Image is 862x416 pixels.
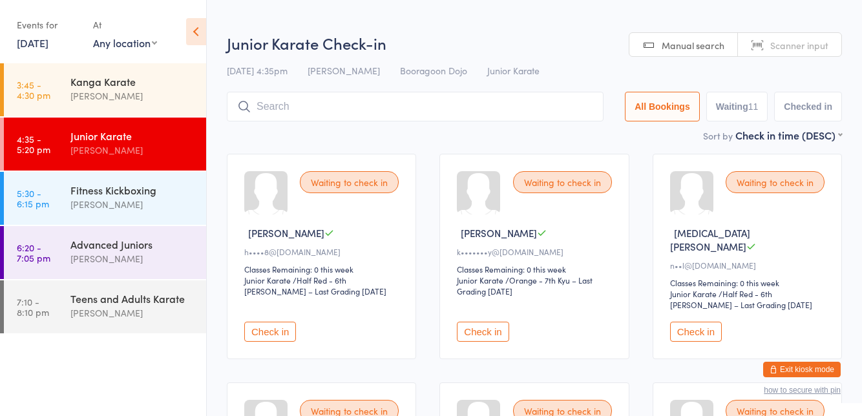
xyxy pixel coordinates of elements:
[70,251,195,266] div: [PERSON_NAME]
[17,36,48,50] a: [DATE]
[70,183,195,197] div: Fitness Kickboxing
[244,322,296,342] button: Check in
[70,129,195,143] div: Junior Karate
[17,79,50,100] time: 3:45 - 4:30 pm
[770,39,828,52] span: Scanner input
[244,275,386,296] span: / Half Red - 6th [PERSON_NAME] – Last Grading [DATE]
[70,143,195,158] div: [PERSON_NAME]
[70,291,195,306] div: Teens and Adults Karate
[227,64,288,77] span: [DATE] 4:35pm
[457,275,503,286] div: Junior Karate
[70,74,195,88] div: Kanga Karate
[748,101,759,112] div: 11
[670,322,722,342] button: Check in
[17,296,49,317] time: 7:10 - 8:10 pm
[703,129,733,142] label: Sort by
[670,226,750,253] span: [MEDICAL_DATA][PERSON_NAME]
[17,134,50,154] time: 4:35 - 5:20 pm
[670,288,717,299] div: Junior Karate
[244,275,291,286] div: Junior Karate
[300,171,399,193] div: Waiting to check in
[227,92,604,121] input: Search
[4,63,206,116] a: 3:45 -4:30 pmKanga Karate[PERSON_NAME]
[17,14,80,36] div: Events for
[487,64,540,77] span: Junior Karate
[70,88,195,103] div: [PERSON_NAME]
[457,264,615,275] div: Classes Remaining: 0 this week
[457,322,509,342] button: Check in
[726,171,825,193] div: Waiting to check in
[244,264,403,275] div: Classes Remaining: 0 this week
[93,14,157,36] div: At
[625,92,700,121] button: All Bookings
[662,39,724,52] span: Manual search
[4,172,206,225] a: 5:30 -6:15 pmFitness Kickboxing[PERSON_NAME]
[670,260,828,271] div: n••l@[DOMAIN_NAME]
[4,118,206,171] a: 4:35 -5:20 pmJunior Karate[PERSON_NAME]
[670,277,828,288] div: Classes Remaining: 0 this week
[70,197,195,212] div: [PERSON_NAME]
[735,128,842,142] div: Check in time (DESC)
[457,275,593,296] span: / Orange - 7th Kyu – Last Grading [DATE]
[4,280,206,333] a: 7:10 -8:10 pmTeens and Adults Karate[PERSON_NAME]
[70,237,195,251] div: Advanced Juniors
[706,92,768,121] button: Waiting11
[670,288,812,310] span: / Half Red - 6th [PERSON_NAME] – Last Grading [DATE]
[93,36,157,50] div: Any location
[17,242,50,263] time: 6:20 - 7:05 pm
[308,64,380,77] span: [PERSON_NAME]
[70,306,195,320] div: [PERSON_NAME]
[461,226,537,240] span: [PERSON_NAME]
[227,32,842,54] h2: Junior Karate Check-in
[457,246,615,257] div: k•••••••y@[DOMAIN_NAME]
[17,188,49,209] time: 5:30 - 6:15 pm
[248,226,324,240] span: [PERSON_NAME]
[774,92,842,121] button: Checked in
[4,226,206,279] a: 6:20 -7:05 pmAdvanced Juniors[PERSON_NAME]
[244,246,403,257] div: h••••8@[DOMAIN_NAME]
[764,386,841,395] button: how to secure with pin
[400,64,467,77] span: Booragoon Dojo
[763,362,841,377] button: Exit kiosk mode
[513,171,612,193] div: Waiting to check in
